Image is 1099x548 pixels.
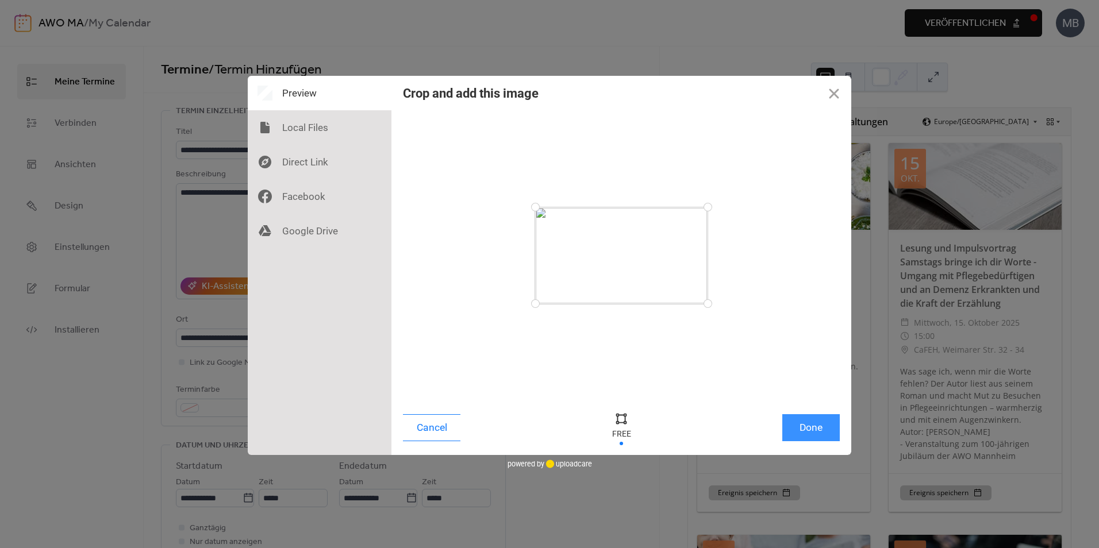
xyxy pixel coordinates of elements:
[817,76,851,110] button: Close
[403,414,460,441] button: Cancel
[248,179,391,214] div: Facebook
[248,214,391,248] div: Google Drive
[248,145,391,179] div: Direct Link
[782,414,840,441] button: Done
[248,76,391,110] div: Preview
[508,455,592,472] div: powered by
[544,460,592,468] a: uploadcare
[248,110,391,145] div: Local Files
[403,86,539,101] div: Crop and add this image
